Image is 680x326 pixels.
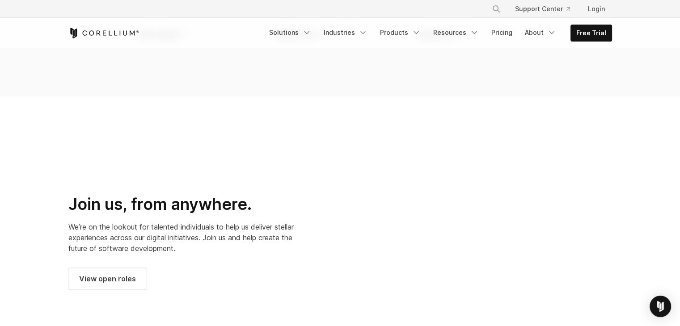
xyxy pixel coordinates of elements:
[79,273,136,284] span: View open roles
[68,194,297,214] h2: Join us, from anywhere.
[486,25,518,41] a: Pricing
[520,25,562,41] a: About
[428,25,484,41] a: Resources
[264,25,317,41] a: Solutions
[508,1,577,17] a: Support Center
[68,268,147,289] a: View open roles
[68,222,297,254] p: We’re on the lookout for talented individuals to help us deliver stellar experiences across our d...
[571,25,612,41] a: Free Trial
[488,1,504,17] button: Search
[68,28,139,38] a: Corellium Home
[650,296,671,317] div: Open Intercom Messenger
[264,25,612,42] div: Navigation Menu
[481,1,612,17] div: Navigation Menu
[581,1,612,17] a: Login
[375,25,426,41] a: Products
[318,25,373,41] a: Industries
